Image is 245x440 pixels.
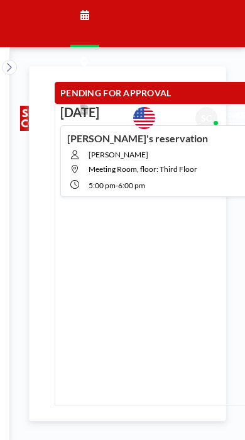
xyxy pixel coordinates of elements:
span: Meeting Room, floor: Third Floor [89,164,197,174]
span: [PERSON_NAME] [89,150,210,159]
span: 5:00 PM [89,181,116,190]
span: 6:00 PM [118,181,145,190]
h4: [PERSON_NAME]'s reservation [67,132,208,145]
span: - [116,181,118,190]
